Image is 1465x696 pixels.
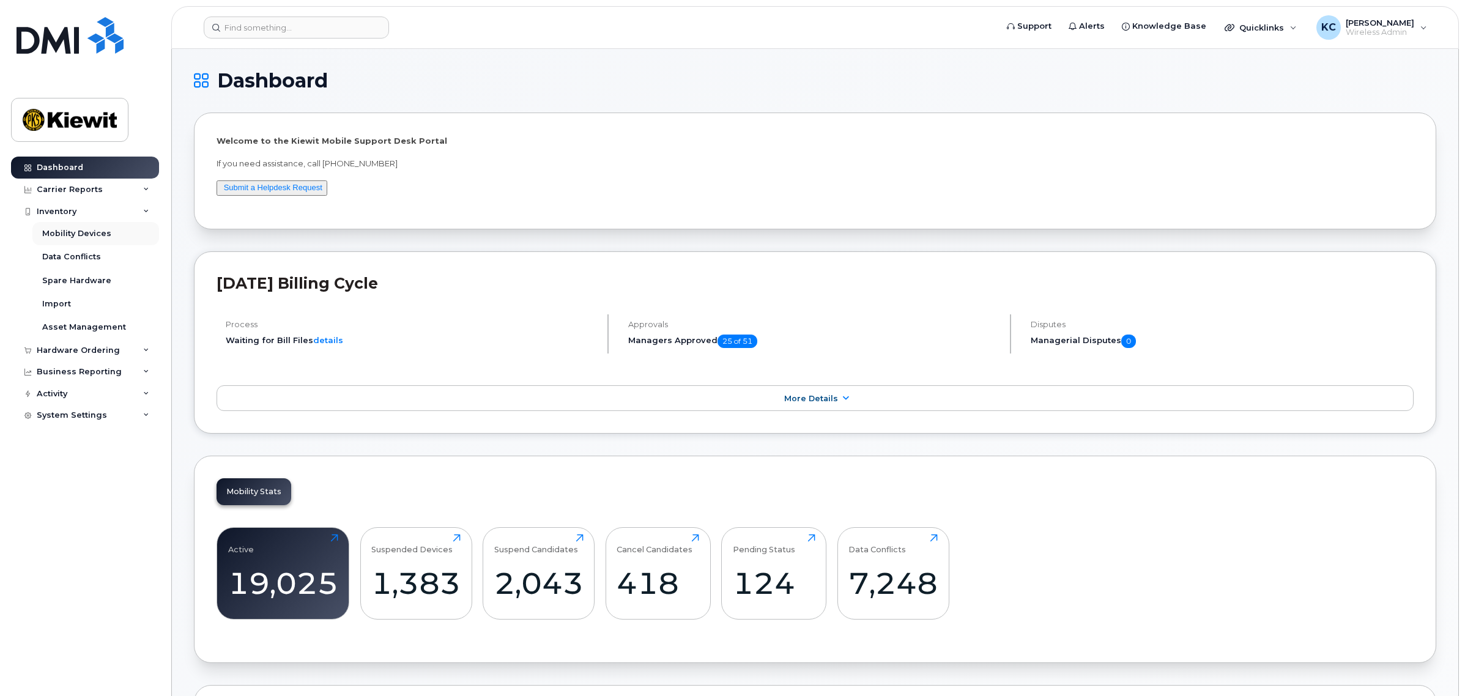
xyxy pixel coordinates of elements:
[617,534,699,612] a: Cancel Candidates418
[494,565,584,601] div: 2,043
[628,320,1000,329] h4: Approvals
[733,565,815,601] div: 124
[494,534,578,554] div: Suspend Candidates
[224,183,322,192] a: Submit a Helpdesk Request
[733,534,795,554] div: Pending Status
[371,565,461,601] div: 1,383
[228,534,254,554] div: Active
[217,274,1414,292] h2: [DATE] Billing Cycle
[848,534,906,554] div: Data Conflicts
[226,320,597,329] h4: Process
[1412,643,1456,687] iframe: Messenger Launcher
[226,335,597,346] li: Waiting for Bill Files
[494,534,584,612] a: Suspend Candidates2,043
[733,534,815,612] a: Pending Status124
[217,135,1414,147] p: Welcome to the Kiewit Mobile Support Desk Portal
[848,534,938,612] a: Data Conflicts7,248
[1121,335,1136,348] span: 0
[371,534,461,612] a: Suspended Devices1,383
[784,394,838,403] span: More Details
[313,335,343,345] a: details
[718,335,757,348] span: 25 of 51
[217,72,328,90] span: Dashboard
[628,335,1000,348] h5: Managers Approved
[617,565,699,601] div: 418
[371,534,453,554] div: Suspended Devices
[217,180,327,196] button: Submit a Helpdesk Request
[848,565,938,601] div: 7,248
[217,158,1414,169] p: If you need assistance, call [PHONE_NUMBER]
[228,565,338,601] div: 19,025
[1031,320,1414,329] h4: Disputes
[617,534,692,554] div: Cancel Candidates
[228,534,338,612] a: Active19,025
[1031,335,1414,348] h5: Managerial Disputes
